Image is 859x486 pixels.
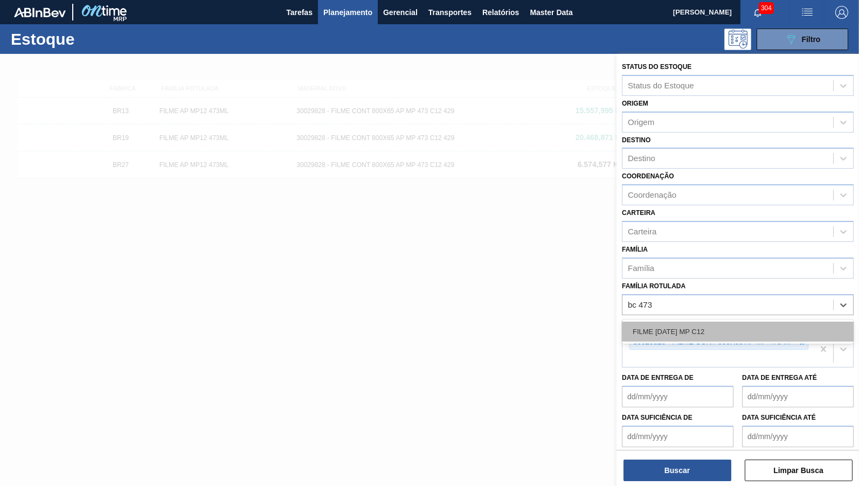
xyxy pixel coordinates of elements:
label: Destino [622,136,650,144]
label: Material ativo [622,319,676,327]
label: Família [622,246,648,253]
img: userActions [801,6,814,19]
div: Família [628,263,654,273]
label: Família Rotulada [622,282,685,290]
div: Destino [628,154,655,163]
div: FILME [DATE] MP C12 [622,322,854,342]
span: Filtro [802,35,821,44]
img: TNhmsLtSVTkK8tSr43FrP2fwEKptu5GPRR3wAAAABJRU5ErkJggg== [14,8,66,17]
input: dd/mm/yyyy [622,426,733,447]
span: Gerencial [383,6,418,19]
label: Data suficiência de [622,414,692,421]
div: Carteira [628,227,656,236]
span: 304 [759,2,774,14]
input: dd/mm/yyyy [742,386,854,407]
span: Relatórios [482,6,519,19]
div: Pogramando: nenhum usuário selecionado [724,29,751,50]
input: dd/mm/yyyy [622,386,733,407]
span: Transportes [428,6,472,19]
label: Origem [622,100,648,107]
div: Origem [628,117,654,127]
span: Planejamento [323,6,372,19]
div: Status do Estoque [628,81,694,90]
button: Notificações [740,5,775,20]
span: Master Data [530,6,572,19]
label: Coordenação [622,172,674,180]
div: Coordenação [628,191,676,200]
img: Logout [835,6,848,19]
button: Filtro [757,29,848,50]
input: dd/mm/yyyy [742,426,854,447]
label: Data de Entrega de [622,374,694,381]
label: Data de Entrega até [742,374,817,381]
label: Carteira [622,209,655,217]
h1: Estoque [11,33,167,45]
span: Tarefas [286,6,313,19]
label: Data suficiência até [742,414,816,421]
label: Status do Estoque [622,63,691,71]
